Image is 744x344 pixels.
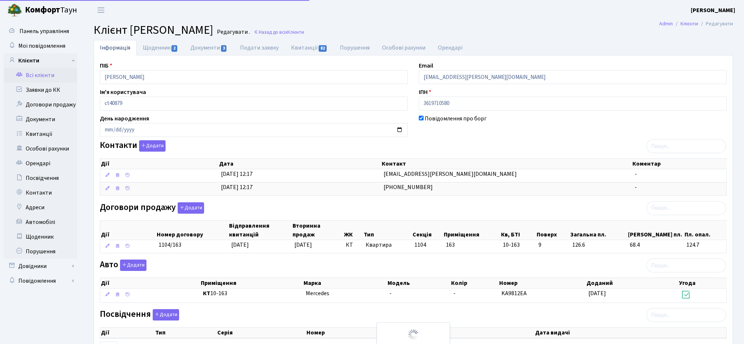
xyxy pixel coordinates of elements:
a: Інформація [94,40,137,55]
a: Додати [118,258,146,271]
a: Щоденник [137,40,184,55]
b: [PERSON_NAME] [691,6,735,14]
label: Договори продажу [100,202,204,214]
label: Авто [100,260,146,271]
a: Довідники [4,259,77,274]
th: Приміщення [443,221,500,240]
th: Колір [450,278,498,288]
a: Орендарі [432,40,469,55]
a: Назад до всіхКлієнти [254,29,304,36]
a: Договори продажу [4,97,77,112]
span: - [635,183,637,191]
th: Контакт [381,159,632,169]
th: Дії [100,159,218,169]
a: Документи [184,40,233,55]
span: 1104 [414,241,426,249]
span: KA9812EA [501,289,527,297]
th: Приміщення [200,278,303,288]
span: 124.7 [686,241,723,249]
span: Панель управління [19,27,69,35]
a: Додати [137,139,166,152]
button: Авто [120,260,146,271]
span: 82 [319,45,327,52]
a: Автомобілі [4,215,77,229]
button: Переключити навігацію [92,4,110,16]
th: ЖК [343,221,363,240]
span: [DATE] [588,289,606,297]
span: [DATE] 12:17 [221,183,253,191]
a: Порушення [4,244,77,259]
span: 1104/163 [159,241,181,249]
a: Додати [151,308,179,321]
span: Мої повідомлення [18,42,65,50]
input: Пошук... [646,139,726,153]
b: Комфорт [25,4,60,16]
button: Контакти [139,140,166,152]
span: 10-163 [203,289,300,298]
a: Панель управління [4,24,77,39]
span: [DATE] [294,241,312,249]
a: Клієнти [4,53,77,68]
a: Порушення [334,40,376,55]
a: Всі клієнти [4,68,77,83]
label: Контакти [100,140,166,152]
th: Кв, БТІ [500,221,536,240]
a: Квитанції [4,127,77,141]
label: Повідомлення про борг [425,114,487,123]
span: [DATE] 12:17 [221,170,253,178]
small: Редагувати . [215,29,250,36]
th: Номер [498,278,586,288]
th: Номер [306,327,410,338]
label: День народження [100,114,149,123]
th: Угода [678,278,727,288]
label: Ім'я користувача [100,88,146,97]
span: Клієнт [PERSON_NAME] [94,22,213,39]
th: Поверх [536,221,570,240]
span: 2 [171,45,177,52]
input: Пошук... [646,258,726,272]
th: Вторинна продаж [292,221,343,240]
a: Заявки до КК [4,83,77,97]
th: Доданий [586,278,678,288]
th: Пл. опал. [684,221,727,240]
th: Загальна пл. [570,221,627,240]
span: Квартира [366,241,409,249]
span: - [389,289,392,297]
span: - [635,170,637,178]
th: Дата [218,159,381,169]
th: [PERSON_NAME] пл. [627,221,684,240]
th: Дії [100,221,156,240]
img: logo.png [7,3,22,18]
span: 3 [221,45,227,52]
span: 163 [446,241,455,249]
input: Пошук... [646,308,726,322]
a: Контакти [4,185,77,200]
a: Посвідчення [4,171,77,185]
a: Подати заявку [234,40,285,55]
th: Дата видачі [534,327,726,338]
span: Таун [25,4,77,17]
span: Клієнти [287,29,304,36]
a: Клієнти [681,20,698,28]
th: Дії [100,278,200,288]
b: КТ [203,289,210,297]
span: КТ [346,241,360,249]
img: Обробка... [407,329,419,340]
th: Відправлення квитанцій [228,221,291,240]
span: [DATE] [231,241,249,249]
span: 9 [538,241,566,249]
a: Admin [659,20,673,28]
label: Email [419,61,433,70]
button: Договори продажу [178,202,204,214]
label: ПІБ [100,61,112,70]
span: 126.6 [572,241,624,249]
span: [EMAIL_ADDRESS][PERSON_NAME][DOMAIN_NAME] [384,170,517,178]
a: Особові рахунки [376,40,432,55]
nav: breadcrumb [648,16,744,32]
a: Особові рахунки [4,141,77,156]
th: Дії [100,327,155,338]
span: 68.4 [630,241,681,249]
th: Серія [217,327,306,338]
th: Коментар [632,159,726,169]
th: Модель [387,278,451,288]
